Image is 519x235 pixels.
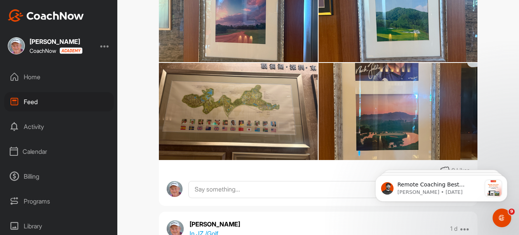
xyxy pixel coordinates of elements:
[319,5,477,217] img: media
[167,181,183,197] img: avatar
[4,117,114,136] div: Activity
[159,52,318,171] img: media
[30,38,82,45] div: [PERSON_NAME]
[34,22,118,190] span: Remote Coaching Best Practices: 3 Tips to Maximize Athlete Engagement This week, I'm bringing bac...
[4,167,114,186] div: Billing
[4,191,114,211] div: Programs
[509,209,515,215] span: 9
[8,37,25,54] img: square_3c6cd4ce277a77e42d77577106a8294e.jpg
[493,209,511,227] iframe: Intercom live chat
[364,160,519,214] iframe: Intercom notifications message
[190,219,240,229] p: [PERSON_NAME]
[34,29,118,36] p: Message from Spencer, sent 47w ago
[450,225,458,233] p: 1 d
[8,9,84,22] img: CoachNow
[30,47,82,54] div: CoachNow
[59,47,82,54] img: CoachNow acadmey
[4,142,114,161] div: Calendar
[4,92,114,111] div: Feed
[4,67,114,87] div: Home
